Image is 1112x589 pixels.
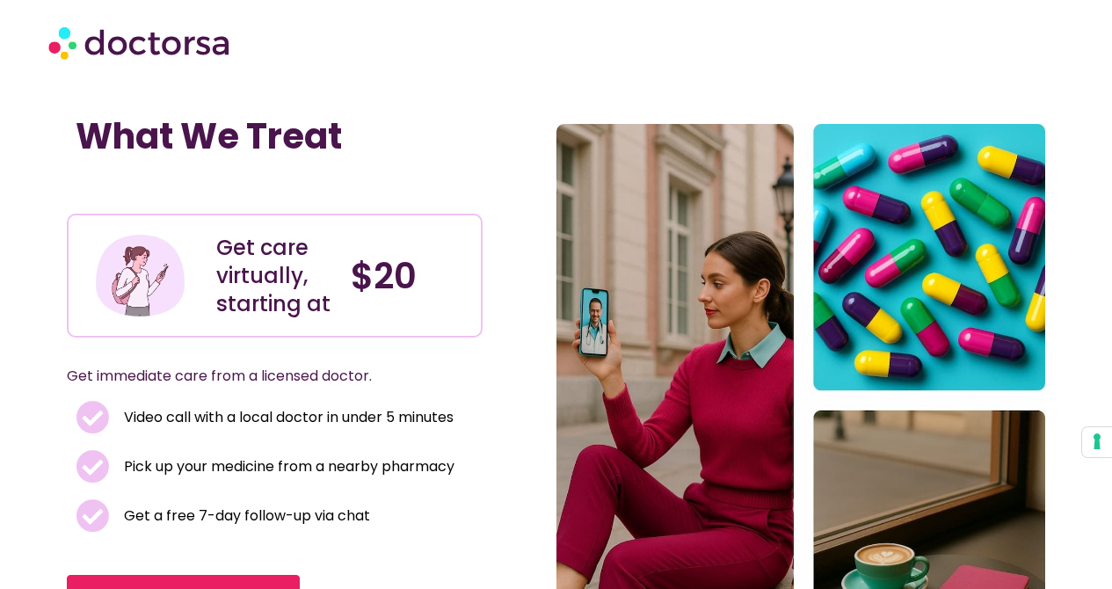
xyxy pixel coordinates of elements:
[120,454,454,479] span: Pick up your medicine from a nearby pharmacy
[67,364,440,389] p: Get immediate care from a licensed doctor.
[76,115,474,157] h1: What We Treat
[93,229,186,322] img: Illustration depicting a young woman in a casual outfit, engaged with her smartphone. She has a p...
[120,504,370,528] span: Get a free 7-day follow-up via chat
[120,405,454,430] span: Video call with a local doctor in under 5 minutes
[76,175,339,196] iframe: Customer reviews powered by Trustpilot
[1082,427,1112,457] button: Your consent preferences for tracking technologies
[351,255,468,297] h4: $20
[216,234,333,318] div: Get care virtually, starting at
